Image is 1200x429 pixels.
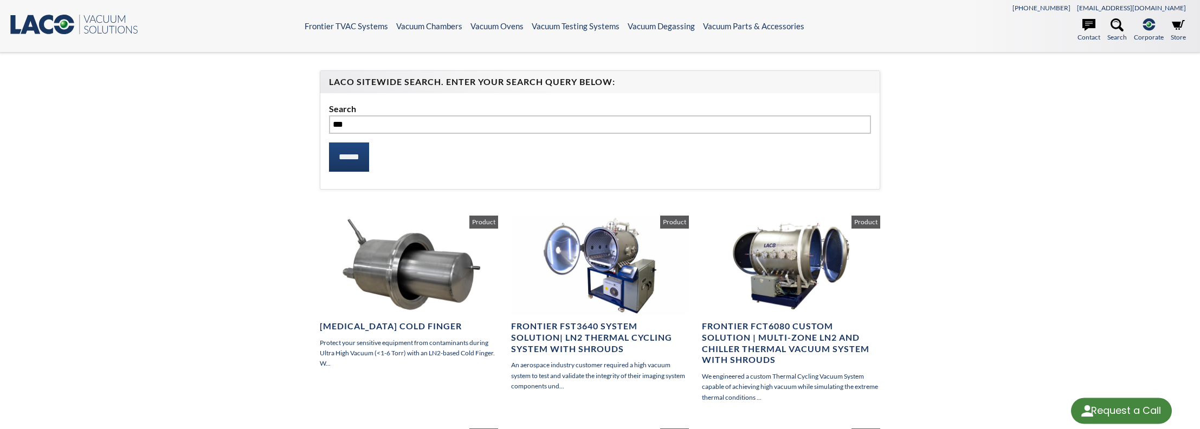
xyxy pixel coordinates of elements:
[329,102,872,116] label: Search
[511,360,689,391] p: An aerospace industry customer required a high vacuum system to test and validate the integrity o...
[320,216,498,369] a: [MEDICAL_DATA] Cold Finger Protect your sensitive equipment from contaminants during Ultra High V...
[469,216,498,229] span: Product
[851,216,880,229] span: Product
[703,21,804,31] a: Vacuum Parts & Accessories
[1077,4,1186,12] a: [EMAIL_ADDRESS][DOMAIN_NAME]
[1107,18,1127,42] a: Search
[305,21,388,31] a: Frontier TVAC Systems
[628,21,695,31] a: Vacuum Degassing
[320,337,498,369] p: Protect your sensitive equipment from contaminants during Ultra High Vacuum (<1-6 Torr) with an L...
[702,321,880,366] h4: Frontier FCT6080 Custom Solution | Multi-Zone LN2 and Chiller Thermal Vacuum System with Shrouds
[702,371,880,402] p: We engineered a custom Thermal Cycling Vacuum System capable of achieving high vacuum while simul...
[1071,398,1172,424] div: Request a Call
[660,216,689,229] span: Product
[396,21,462,31] a: Vacuum Chambers
[532,21,620,31] a: Vacuum Testing Systems
[470,21,524,31] a: Vacuum Ovens
[320,321,498,332] h4: [MEDICAL_DATA] Cold Finger
[329,76,872,88] h4: LACO Sitewide Search. Enter your Search Query Below:
[511,321,689,354] h4: Frontier FST3640 System Solution| LN2 Thermal Cycling System with Shrouds
[511,216,689,392] a: Frontier FST3640 System Solution| LN2 Thermal Cycling System with Shrouds An aerospace industry c...
[1079,402,1096,420] img: round button
[1171,18,1186,42] a: Store
[1012,4,1070,12] a: [PHONE_NUMBER]
[702,216,880,402] a: Frontier FCT6080 Custom Solution | Multi-Zone LN2 and Chiller Thermal Vacuum System with Shrouds ...
[1091,398,1161,423] div: Request a Call
[1078,18,1100,42] a: Contact
[1134,32,1164,42] span: Corporate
